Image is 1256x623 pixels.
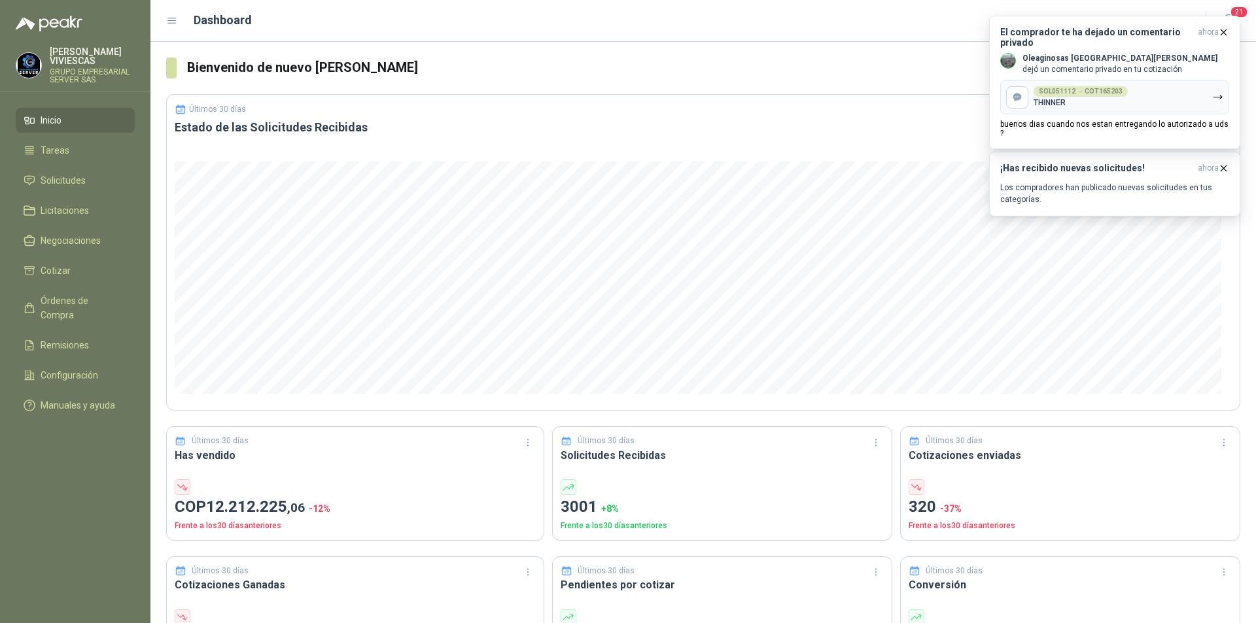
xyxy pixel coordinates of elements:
[41,294,122,322] span: Órdenes de Compra
[1000,120,1229,138] p: buenos dias cuando nos estan entregando lo autorizado a uds ?
[989,152,1240,216] button: ¡Has recibido nuevas solicitudes!ahora Los compradores han publicado nuevas solicitudes en tus ca...
[1000,163,1193,174] h3: ¡Has recibido nuevas solicitudes!
[1034,86,1128,97] div: SOL051112 → COT165203
[561,495,884,520] p: 3001
[1000,80,1229,114] button: SOL051112 → COT165203THINNER
[16,258,135,283] a: Cotizar
[1000,27,1193,48] h3: El comprador te ha dejado un comentario privado
[192,565,249,577] p: Últimos 30 días
[601,503,619,514] span: + 8 %
[940,503,962,514] span: -37 %
[187,58,1240,78] h3: Bienvenido de nuevo [PERSON_NAME]
[50,68,135,84] p: GRUPO EMPRESARIAL SERVER SAS
[309,503,330,514] span: -12 %
[175,520,536,532] p: Frente a los 30 días anteriores
[561,520,884,532] p: Frente a los 30 días anteriores
[16,333,135,358] a: Remisiones
[989,16,1240,149] button: El comprador te ha dejado un comentario privadoahora Company LogoOleaginosas [GEOGRAPHIC_DATA][PE...
[41,368,98,382] span: Configuración
[41,143,69,158] span: Tareas
[287,500,305,515] span: ,06
[578,435,635,447] p: Últimos 30 días
[1000,182,1229,205] p: Los compradores han publicado nuevas solicitudes en tus categorías.
[206,497,305,516] span: 12.212.225
[16,168,135,193] a: Solicitudes
[16,363,135,388] a: Configuración
[561,447,884,463] h3: Solicitudes Recibidas
[926,435,983,447] p: Últimos 30 días
[1217,9,1240,33] button: 21
[16,53,41,78] img: Company Logo
[41,398,115,413] span: Manuales y ayuda
[909,520,1232,532] p: Frente a los 30 días anteriores
[194,11,252,29] h1: Dashboard
[578,565,635,577] p: Últimos 30 días
[50,47,135,65] p: [PERSON_NAME] VIVIESCAS
[926,565,983,577] p: Últimos 30 días
[41,203,89,218] span: Licitaciones
[561,577,884,593] h3: Pendientes por cotizar
[41,233,101,248] span: Negociaciones
[1001,54,1015,68] img: Company Logo
[175,120,1232,135] h3: Estado de las Solicitudes Recibidas
[41,113,61,127] span: Inicio
[1198,163,1219,174] span: ahora
[909,577,1232,593] h3: Conversión
[175,577,536,593] h3: Cotizaciones Ganadas
[16,288,135,328] a: Órdenes de Compra
[41,338,89,352] span: Remisiones
[16,138,135,163] a: Tareas
[1198,27,1219,48] span: ahora
[16,198,135,223] a: Licitaciones
[41,263,71,278] span: Cotizar
[175,447,536,463] h3: Has vendido
[1034,98,1066,107] p: THINNER
[16,108,135,133] a: Inicio
[16,16,82,31] img: Logo peakr
[192,435,249,447] p: Últimos 30 días
[41,173,86,188] span: Solicitudes
[1022,53,1229,75] p: dejó un comentario privado en tu cotización
[909,495,1232,520] p: 320
[16,393,135,418] a: Manuales y ayuda
[909,447,1232,463] h3: Cotizaciones enviadas
[189,105,246,114] p: Últimos 30 días
[175,495,536,520] p: COP
[16,228,135,253] a: Negociaciones
[1022,54,1217,63] b: Oleaginosas [GEOGRAPHIC_DATA][PERSON_NAME]
[1230,6,1248,18] span: 21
